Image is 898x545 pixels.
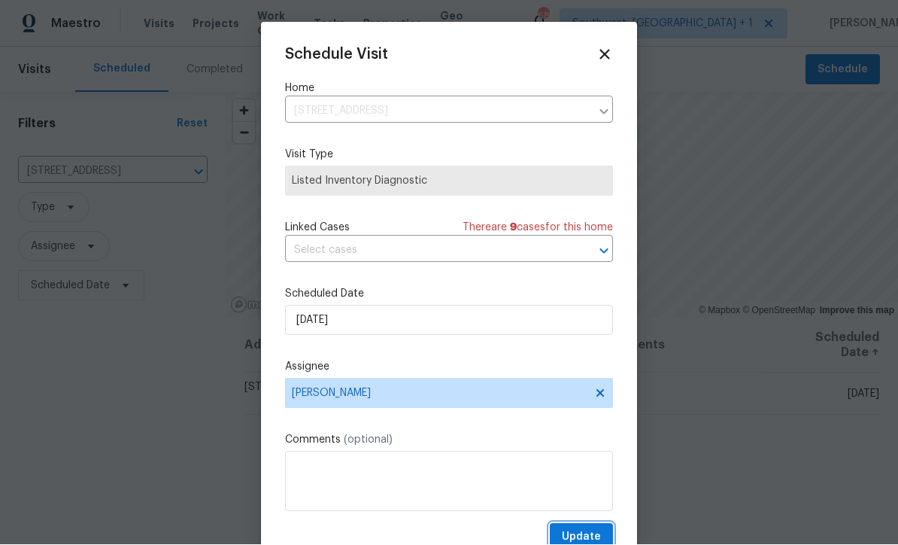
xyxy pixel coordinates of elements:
label: Scheduled Date [285,287,613,302]
label: Assignee [285,360,613,375]
button: Open [593,241,614,262]
span: 9 [510,223,517,233]
span: Linked Cases [285,221,350,236]
span: Listed Inventory Diagnostic [292,174,606,189]
span: [PERSON_NAME] [292,388,587,400]
input: M/D/YYYY [285,306,613,336]
label: Comments [285,433,613,448]
label: Visit Type [285,148,613,163]
span: Schedule Visit [285,47,388,62]
span: Close [596,47,613,63]
input: Enter in an address [285,100,590,123]
input: Select cases [285,239,571,263]
span: (optional) [344,435,393,446]
label: Home [285,81,613,96]
span: There are case s for this home [463,221,613,236]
